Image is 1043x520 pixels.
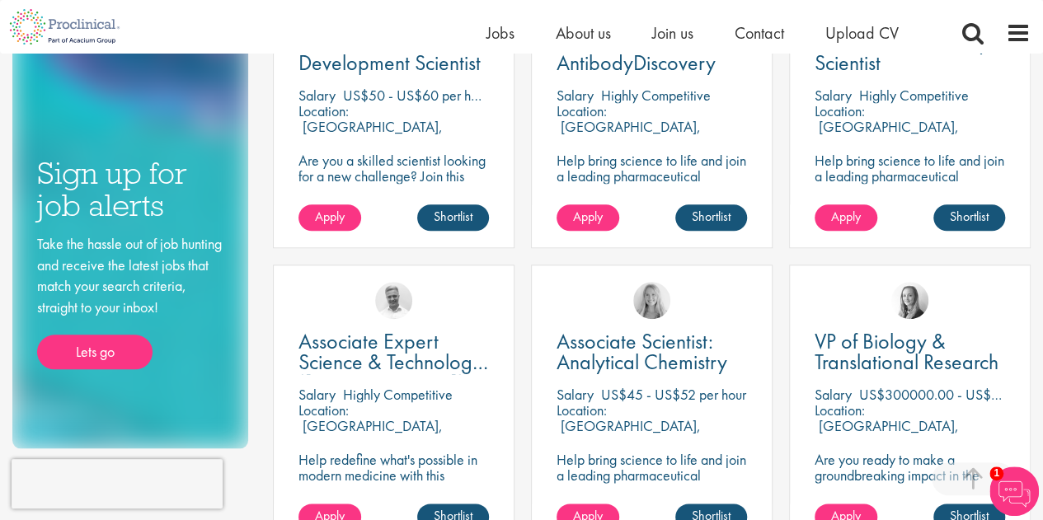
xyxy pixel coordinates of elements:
span: Apply [831,208,861,225]
a: Apply [557,204,619,231]
span: 1 [989,466,1003,480]
a: VP of Biology & Translational Research [815,331,1005,372]
a: Shortlist [933,204,1005,231]
a: Apply [815,204,877,231]
a: Lets go [37,335,153,369]
span: Apply [573,208,603,225]
span: Location: [298,101,349,120]
a: Associate Expert Science & Technology ([MEDICAL_DATA]) [298,331,489,372]
p: US$50 - US$60 per hour [343,86,489,105]
p: [GEOGRAPHIC_DATA], [GEOGRAPHIC_DATA] [298,117,443,152]
span: Associate Expert Science & Technology ([MEDICAL_DATA]) [298,327,488,396]
p: Are you a skilled scientist looking for a new challenge? Join this trailblazing biotech on the cu... [298,152,489,246]
a: Contact [735,22,784,44]
a: Apply [298,204,361,231]
a: Join us [652,22,693,44]
img: Sofia Amark [891,282,928,319]
span: Salary [298,86,336,105]
span: Apply [315,208,345,225]
a: Jobs [486,22,514,44]
span: Associate Scientist: Analytical Chemistry [557,327,727,376]
span: Location: [815,401,865,419]
span: Location: [298,401,349,419]
p: [GEOGRAPHIC_DATA], [GEOGRAPHIC_DATA] [298,416,443,451]
img: Shannon Briggs [633,282,670,319]
a: About us [556,22,611,44]
span: Location: [557,401,607,419]
span: Salary [557,385,594,404]
p: [GEOGRAPHIC_DATA], [GEOGRAPHIC_DATA] [557,416,701,451]
a: Formulation Development Scientist [298,32,489,73]
img: Chatbot [989,466,1039,516]
img: Joshua Bye [375,282,412,319]
p: [GEOGRAPHIC_DATA], [GEOGRAPHIC_DATA] [557,117,701,152]
a: Shortlist [675,204,747,231]
div: Take the hassle out of job hunting and receive the latest jobs that match your search criteria, s... [37,233,223,369]
span: VP of Biology & Translational Research [815,327,998,376]
p: [GEOGRAPHIC_DATA], [GEOGRAPHIC_DATA] [815,117,959,152]
a: Associate Scientist: Analytical Chemistry [557,331,747,372]
span: Salary [815,86,852,105]
h3: Sign up for job alerts [37,157,223,221]
p: US$45 - US$52 per hour [601,385,746,404]
a: Shortlist [417,204,489,231]
span: Salary [815,385,852,404]
p: Highly Competitive [859,86,969,105]
span: Salary [557,86,594,105]
a: Upload CV [825,22,899,44]
span: Location: [815,101,865,120]
span: Salary [298,385,336,404]
span: Location: [557,101,607,120]
p: Help redefine what's possible in modern medicine with this [MEDICAL_DATA] Associate Expert Scienc... [298,452,489,514]
p: Highly Competitive [601,86,711,105]
p: Highly Competitive [343,385,453,404]
p: Help bring science to life and join a leading pharmaceutical company to play a key role in delive... [557,152,747,231]
a: Biomarker Discovery Scientist [815,32,1005,73]
iframe: reCAPTCHA [12,459,223,508]
p: [GEOGRAPHIC_DATA], [GEOGRAPHIC_DATA] [815,416,959,451]
a: Staff Scientist, AntibodyDiscovery [557,32,747,73]
p: Help bring science to life and join a leading pharmaceutical company to play a key role in delive... [815,152,1005,231]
